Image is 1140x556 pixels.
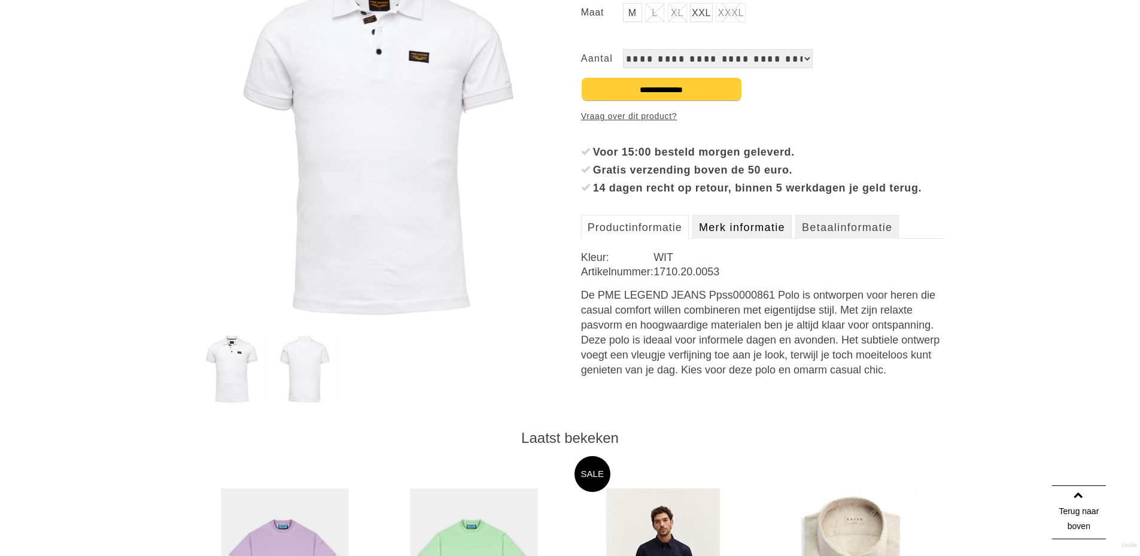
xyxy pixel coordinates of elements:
div: De PME LEGEND JEANS Ppss0000861 Polo is ontworpen voor heren die casual comfort willen combineren... [581,288,944,378]
a: Productinformatie [581,215,689,239]
dt: Artikelnummer: [581,265,653,279]
a: M [623,3,642,22]
img: pme-legend-ppss0000861-polo-s [197,334,266,405]
dd: 1710.20.0053 [653,265,944,279]
dt: Kleur: [581,250,653,265]
a: XXL [690,3,713,22]
a: Merk informatie [692,215,792,239]
a: Betaalinformatie [795,215,899,239]
div: Laatst bekeken [196,429,944,447]
ul: Maat [581,3,944,25]
a: Terug naar boven [1052,485,1106,539]
label: Aantal [581,49,623,68]
dd: WIT [653,250,944,265]
div: Voor 15:00 besteld morgen geleverd. [593,143,944,161]
a: Vraag over dit product? [581,107,677,125]
div: Gratis verzending boven de 50 euro. [593,161,944,179]
a: Divide [1122,538,1137,553]
li: 14 dagen recht op retour, binnen 5 werkdagen je geld terug. [581,179,944,197]
img: pme-legend-ppss0000861-polo-s [270,334,339,405]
